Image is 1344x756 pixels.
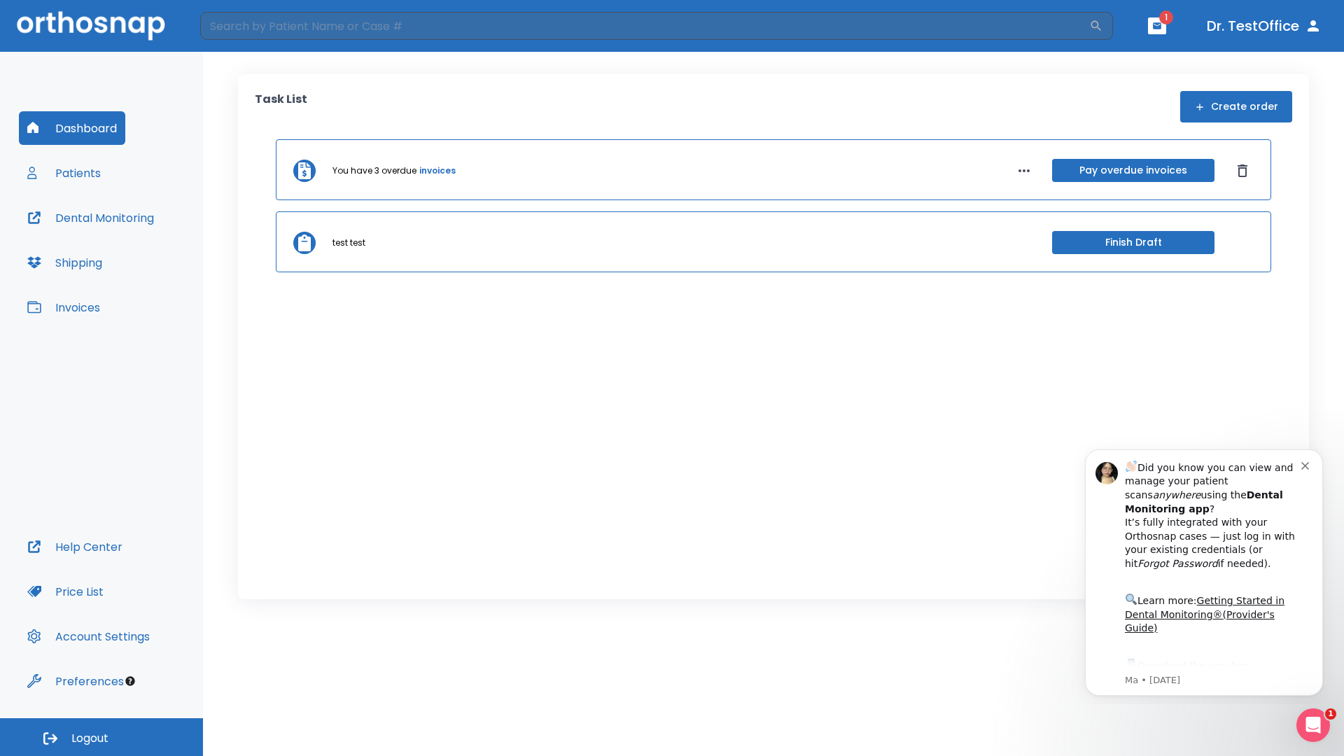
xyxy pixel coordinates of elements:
[61,220,237,291] div: Download the app: | ​ Let us know if you need help getting started!
[19,530,131,563] button: Help Center
[19,575,112,608] button: Price List
[1064,437,1344,704] iframe: Intercom notifications message
[237,22,248,33] button: Dismiss notification
[1325,708,1336,720] span: 1
[19,290,108,324] button: Invoices
[19,246,111,279] button: Shipping
[61,223,185,248] a: App Store
[332,164,416,177] p: You have 3 overdue
[1180,91,1292,122] button: Create order
[1201,13,1327,38] button: Dr. TestOffice
[19,156,109,190] button: Patients
[124,675,136,687] div: Tooltip anchor
[19,664,132,698] button: Preferences
[1159,10,1173,24] span: 1
[200,12,1089,40] input: Search by Patient Name or Case #
[19,201,162,234] button: Dental Monitoring
[19,111,125,145] button: Dashboard
[1052,159,1214,182] button: Pay overdue invoices
[17,11,165,40] img: Orthosnap
[61,237,237,250] p: Message from Ma, sent 7w ago
[1052,231,1214,254] button: Finish Draft
[1231,160,1254,182] button: Dismiss
[1296,708,1330,742] iframe: Intercom live chat
[19,619,158,653] button: Account Settings
[419,164,456,177] a: invoices
[255,91,307,122] p: Task List
[71,731,108,746] span: Logout
[332,237,365,249] p: test test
